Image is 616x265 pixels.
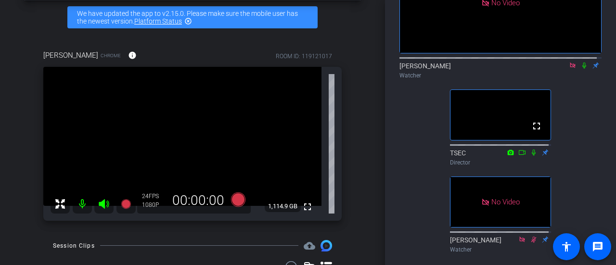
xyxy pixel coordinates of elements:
div: TSEC [450,148,551,167]
img: Session clips [321,240,332,252]
mat-icon: info [128,51,137,60]
span: Destinations for your clips [304,240,315,252]
div: 1080P [142,201,166,209]
span: [PERSON_NAME] [43,50,98,61]
span: No Video [491,197,520,206]
span: FPS [149,193,159,200]
mat-icon: cloud_upload [304,240,315,252]
div: [PERSON_NAME] [399,61,602,80]
div: [PERSON_NAME] [450,235,551,254]
div: 24 [142,192,166,200]
a: Platform Status [134,17,182,25]
div: Session Clips [53,241,95,251]
div: Watcher [399,71,602,80]
mat-icon: fullscreen [531,120,542,132]
div: Director [450,158,551,167]
div: Watcher [450,245,551,254]
div: We have updated the app to v2.15.0. Please make sure the mobile user has the newest version. [67,6,318,28]
mat-icon: highlight_off [184,17,192,25]
div: ROOM ID: 119121017 [276,52,332,61]
mat-icon: fullscreen [302,201,313,213]
span: Chrome [101,52,121,59]
mat-icon: accessibility [561,241,572,252]
mat-icon: message [592,241,603,252]
div: 00:00:00 [166,192,231,209]
span: 1,114.9 GB [265,201,301,212]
